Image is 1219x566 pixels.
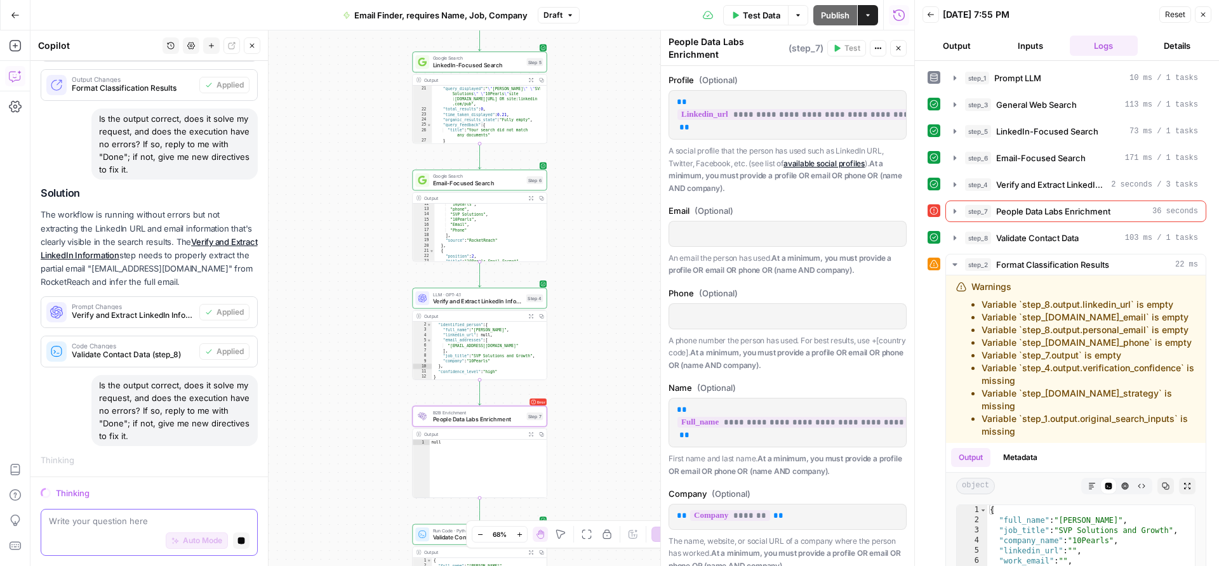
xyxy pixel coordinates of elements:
span: Validate Contact Data [996,232,1079,244]
div: Output [424,431,523,438]
button: Inputs [996,36,1065,56]
div: 2 [957,515,987,525]
div: 1 [413,440,430,445]
button: Metadata [996,448,1045,467]
div: 20 [413,243,434,248]
button: Applied [199,77,250,93]
div: 14 [413,212,434,217]
span: 36 seconds [1152,206,1198,217]
li: Variable `step_[DOMAIN_NAME]_strategy` is missing [982,387,1196,412]
div: 12 [413,374,432,379]
span: Email-Focused Search [996,152,1086,164]
span: 103 ms / 1 tasks [1125,232,1198,244]
span: Toggle code folding, rows 21 through 40 [429,248,434,253]
button: Reset [1159,6,1191,23]
span: Toggle code folding, rows 5 through 7 [427,338,432,343]
li: Variable `step_7.output` is empty [982,349,1196,362]
div: 15 [413,217,434,222]
g: Edge from step_6 to step_4 [478,262,481,287]
g: Edge from step_5 to step_6 [478,143,481,169]
button: Logs [1070,36,1138,56]
button: 10 ms / 1 tasks [946,68,1206,88]
span: LinkedIn-Focused Search [996,125,1098,138]
div: ... [74,454,82,466]
span: Validate Contact Data (step_8) [72,349,194,360]
div: 17 [413,227,434,232]
div: 26 [413,128,432,138]
button: Publish [813,5,857,25]
div: Step 6 [526,176,543,184]
button: 22 ms [946,254,1206,275]
div: Output [424,194,523,201]
div: Step 7 [526,412,543,420]
span: step_2 [965,258,991,271]
div: 5 [957,546,987,556]
span: Error [537,397,545,407]
button: Output [951,448,990,467]
div: ErrorB2B EnrichmentPeople Data Labs EnrichmentStep 7Outputnull [412,406,547,498]
span: People Data Labs Enrichment [433,415,523,424]
div: 3 [957,525,987,536]
div: Warnings [971,280,1196,438]
div: 2 [413,322,432,327]
div: 3 [413,327,432,332]
p: A social profile that the person has used such as LinkedIn URL, Twitter, Facebook, etc. (see list... [669,145,907,194]
span: 2 seconds / 3 tasks [1111,179,1198,190]
span: Prompt Changes [72,303,194,310]
span: step_4 [965,178,991,191]
span: Applied [216,306,244,318]
button: Details [1143,36,1211,56]
button: Auto Mode [166,532,228,549]
p: A phone number the person has used. For best results, use +[country code]. [669,334,907,372]
div: People Data Labs Enrichment [669,36,823,61]
button: Email Finder, requires Name, Job, Company [335,5,535,25]
span: (Optional) [695,204,733,217]
h2: Solution [41,187,258,199]
span: (Optional) [712,487,750,500]
span: ( step_7 ) [789,42,823,55]
span: LinkedIn-Focused Search [433,61,523,70]
span: Toggle code folding, rows 1 through 18 [980,505,987,515]
span: Reset [1165,9,1185,20]
li: Variable `step_8.output.linkedin_url` is empty [982,298,1196,311]
g: Edge from step_7 to step_8 [478,498,481,523]
span: Toggle code folding, rows 1 through 15 [427,558,432,563]
div: LLM · GPT-4.1Verify and Extract LinkedIn InformationStep 4Output "identified_person":{ "full_name... [412,288,547,380]
span: step_1 [965,72,989,84]
div: 16 [413,222,434,227]
strong: At a minimum, you must provide a profile OR email OR phone OR (name AND company). [669,454,902,476]
li: Variable `step_[DOMAIN_NAME]_phone` is empty [982,336,1196,349]
strong: At a minimum, you must provide a profile OR email OR phone OR (name AND company). [669,253,891,275]
span: 73 ms / 1 tasks [1129,126,1198,137]
label: Name [669,381,907,394]
div: 6 [413,343,432,348]
button: 36 seconds [946,201,1206,221]
div: 5 [413,338,432,343]
label: Profile [669,74,907,86]
div: Step 5 [526,58,543,66]
span: Applied [216,346,244,357]
g: Edge from step_4 to step_7 [478,380,481,405]
span: step_6 [965,152,991,164]
span: General Web Search [996,98,1077,111]
p: An email the person has used. [669,252,907,277]
span: Verify and Extract LinkedIn Information [996,178,1106,191]
div: Output [424,549,523,556]
div: 23 [413,259,434,264]
div: 6 [957,556,987,566]
span: 22 ms [1175,259,1198,270]
div: 12 [413,201,434,206]
g: Edge from step_3 to step_5 [478,25,481,51]
div: 22 [413,254,434,259]
span: Google Search [433,55,523,62]
span: Auto Mode [183,535,222,546]
span: Toggle code folding, rows 2 through 10 [427,322,432,327]
span: Prompt LLM [994,72,1041,84]
label: Phone [669,287,907,299]
a: Verify and Extract LinkedIn Information [41,237,257,260]
span: Toggle code folding, rows 25 through 27 [427,122,432,128]
span: 171 ms / 1 tasks [1125,152,1198,164]
div: Thinking [41,454,258,466]
span: step_3 [965,98,991,111]
div: Step 4 [526,294,543,302]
